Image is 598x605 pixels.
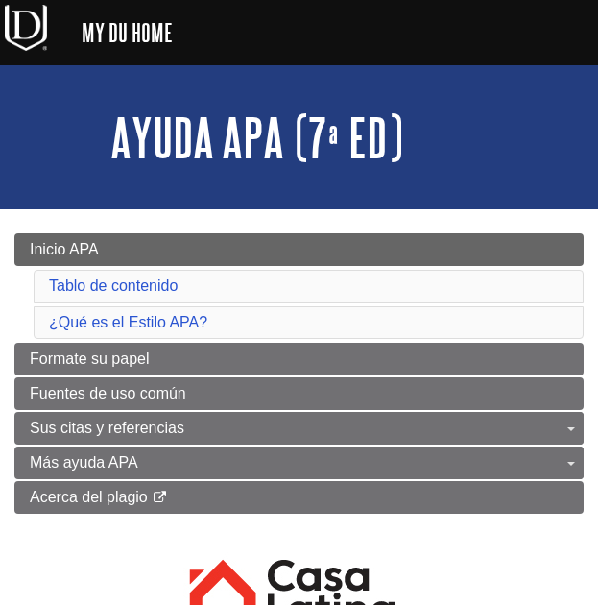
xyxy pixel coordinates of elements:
[30,385,186,401] span: Fuentes de uso común
[30,420,184,436] span: Sus citas y referencias
[14,233,584,266] a: Inicio APA
[14,343,584,375] a: Formate su papel
[49,314,207,330] a: ¿Qué es el Estilo APA?
[152,492,168,504] i: This link opens in a new window
[5,5,47,51] img: Davenport University Logo
[49,278,178,294] a: Tablo de contenido
[14,447,584,479] a: Más ayuda APA
[30,351,150,367] span: Formate su papel
[14,377,584,410] a: Fuentes de uso común
[14,412,584,445] a: Sus citas y referencias
[30,489,148,505] span: Acerca del plagio
[110,108,403,167] a: AYUDA APA (7ª ED)
[30,241,99,257] span: Inicio APA
[30,454,138,471] span: Más ayuda APA
[14,481,584,514] a: Acerca del plagio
